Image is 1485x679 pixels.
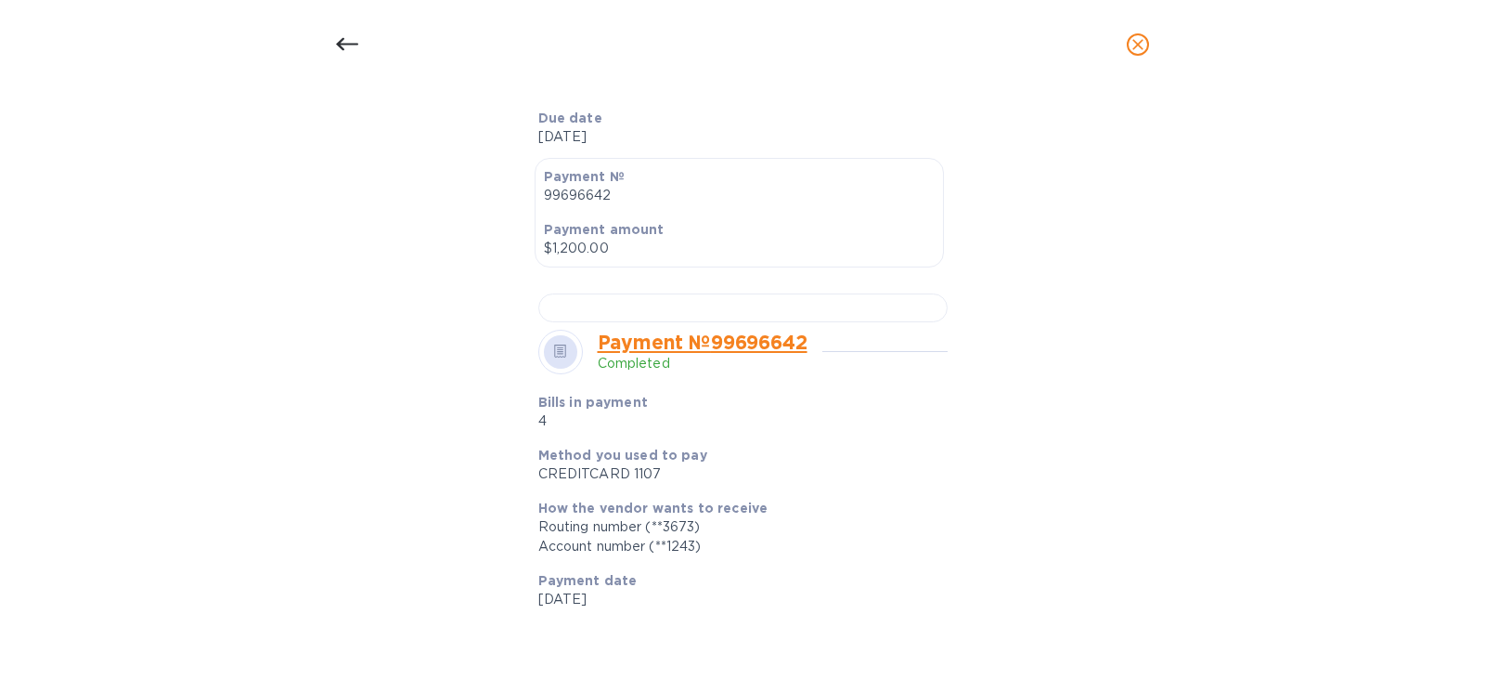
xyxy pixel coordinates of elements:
[598,354,807,373] p: Completed
[538,537,933,556] div: Account number (**1243)
[538,411,801,431] p: 4
[598,331,807,354] a: Payment № 99696642
[538,395,648,410] b: Bills in payment
[538,501,768,516] b: How the vendor wants to receive
[544,222,665,237] b: Payment amount
[544,239,935,258] p: $1,200.00
[544,186,935,205] p: 99696642
[538,590,933,609] p: [DATE]
[1116,22,1160,67] button: close
[538,127,933,147] p: [DATE]
[544,169,625,184] b: Payment №
[538,448,707,463] b: Method you used to pay
[538,464,933,484] div: CREDITCARD 1107
[538,573,638,588] b: Payment date
[538,517,933,537] div: Routing number (**3673)
[538,111,602,125] b: Due date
